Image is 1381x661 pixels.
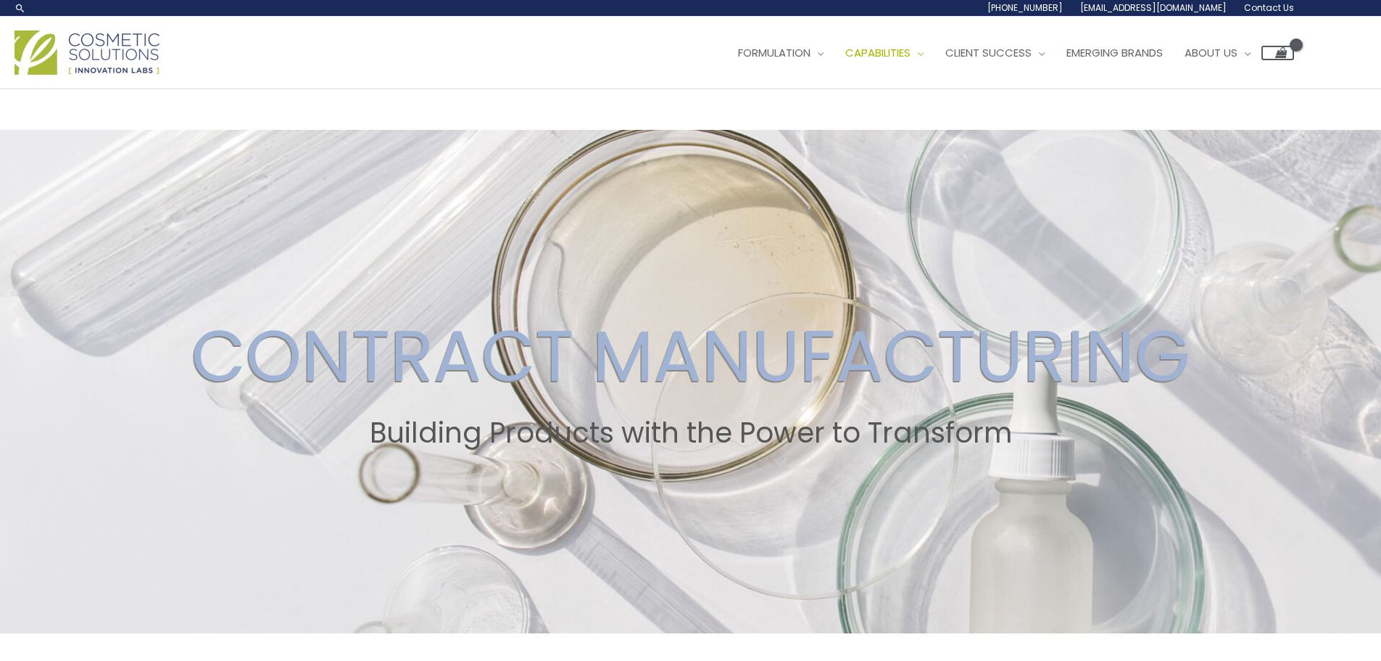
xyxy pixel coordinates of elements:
[1261,46,1294,60] a: View Shopping Cart, empty
[834,31,934,75] a: Capabilities
[14,2,26,14] a: Search icon link
[716,31,1294,75] nav: Site Navigation
[14,416,1367,450] h2: Building Products with the Power to Transform
[1056,31,1174,75] a: Emerging Brands
[1066,45,1163,60] span: Emerging Brands
[727,31,834,75] a: Formulation
[945,45,1032,60] span: Client Success
[1080,1,1227,14] span: [EMAIL_ADDRESS][DOMAIN_NAME]
[1185,45,1237,60] span: About Us
[1174,31,1261,75] a: About Us
[934,31,1056,75] a: Client Success
[14,313,1367,399] h2: CONTRACT MANUFACTURING
[738,45,810,60] span: Formulation
[845,45,911,60] span: Capabilities
[14,30,159,75] img: Cosmetic Solutions Logo
[1244,1,1294,14] span: Contact Us
[987,1,1063,14] span: [PHONE_NUMBER]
